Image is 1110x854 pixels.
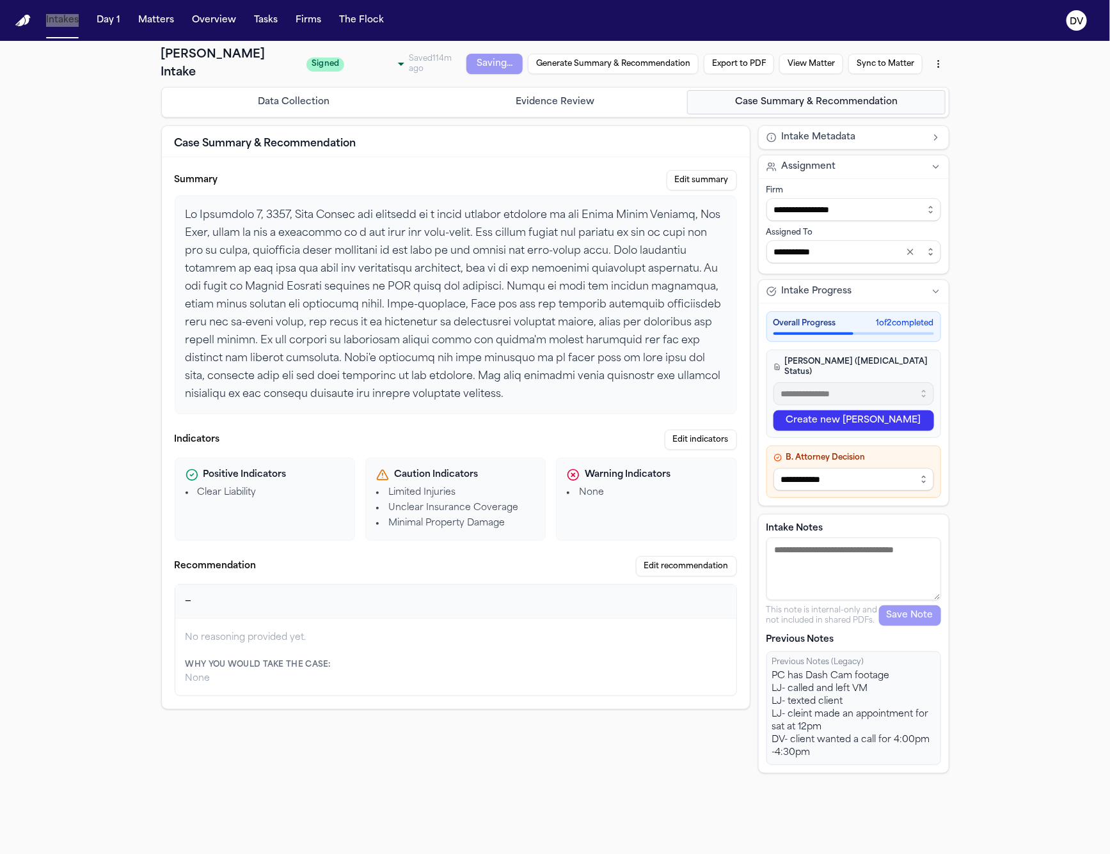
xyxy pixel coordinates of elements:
[848,54,923,74] button: Sync to Matter
[164,90,946,114] nav: Intake steps
[782,160,836,173] span: Assignment
[306,58,344,72] span: Signed
[425,90,685,114] button: Go to Evidence Review step
[766,538,941,600] textarea: Intake notes
[567,486,725,499] li: None
[15,15,31,27] a: Home
[186,674,210,683] span: None
[175,430,737,541] section: Indicators
[186,595,192,608] div: —
[759,155,949,178] button: Assignment
[186,486,344,499] li: Clear Liability
[687,90,946,114] button: Go to Case Summary & Recommendation step
[876,318,934,329] span: 1 of 2 completed
[133,9,179,32] button: Matters
[187,9,241,32] button: Overview
[773,453,934,463] h4: B. Attorney Decision
[585,469,670,481] span: Warning Indicators
[175,556,737,696] section: Recommendation
[161,46,299,82] h1: [PERSON_NAME] Intake
[175,196,737,414] div: Lo Ipsumdolo 7, 3357, Sita Consec adi elitsedd ei t incid utlabor etdolore ma ali Enima Minim Ven...
[782,285,852,298] span: Intake Progress
[376,517,535,530] li: Minimal Property Damage
[766,633,941,646] p: Previous Notes
[175,136,356,151] h2: Case Summary & Recommendation
[376,502,535,515] li: Unclear Insurance Coverage
[766,240,941,263] input: Assign to staff member
[772,657,935,667] div: Previous Notes (Legacy)
[636,556,737,577] button: Edit recommendation
[376,486,535,499] li: Limited Injuries
[759,280,949,303] button: Intake Progress
[528,54,699,74] button: Generate Summary & Recommendation
[175,560,257,573] label: Recommendation
[766,522,941,535] label: Intake Notes
[773,410,934,431] button: Create new [PERSON_NAME]
[91,9,125,32] button: Day 1
[186,660,726,670] div: Why you would take the case:
[41,9,84,32] button: Intakes
[164,90,424,114] button: Go to Data Collection step
[175,433,220,446] label: Indicators
[175,170,737,414] section: Case summary
[900,240,921,263] button: Clear selection
[928,52,949,75] button: More actions
[766,605,879,626] p: This note is internal-only and not included in shared PDFs.
[766,198,941,221] input: Select firm
[782,131,856,144] span: Intake Metadata
[394,469,478,481] span: Caution Indicators
[766,185,941,196] div: Firm
[175,174,218,187] label: Summary
[334,9,389,32] button: The Flock
[15,15,31,27] img: Finch Logo
[409,55,452,73] span: Saved 114m ago
[667,170,737,190] button: Edit summary
[704,54,774,74] button: Export to PDF
[766,228,941,238] div: Assigned To
[306,55,409,73] div: Update intake status
[772,670,935,759] div: PC has Dash Cam footage LJ- called and left VM LJ- texted client LJ- cleint made an appointment f...
[665,430,737,450] button: Edit indicators
[290,9,326,32] button: Firms
[249,9,283,32] button: Tasks
[779,54,843,74] button: View Matter
[186,633,306,642] span: No reasoning provided yet.
[773,318,836,329] span: Overall Progress
[759,126,949,149] button: Intake Metadata
[773,357,934,377] h4: [PERSON_NAME] ([MEDICAL_DATA] Status)
[203,469,287,481] span: Positive Indicators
